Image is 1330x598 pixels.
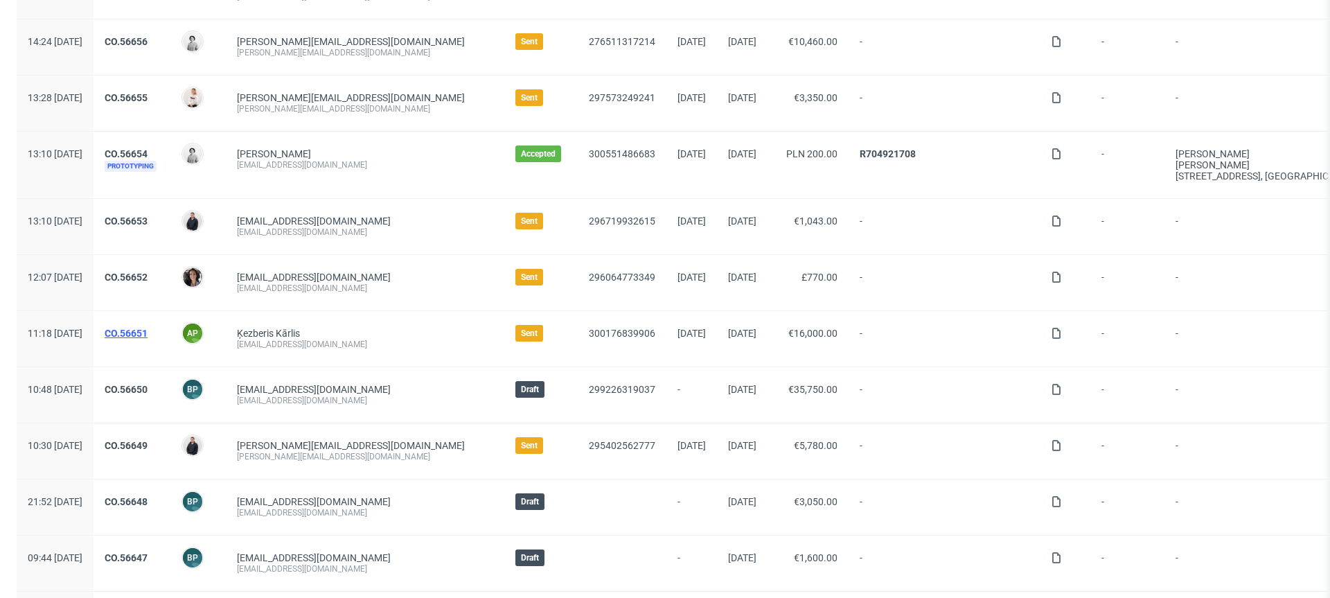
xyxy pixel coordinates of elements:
[677,92,706,103] span: [DATE]
[860,148,916,159] a: R704921708
[589,148,655,159] a: 300551486683
[860,440,1029,462] span: -
[237,395,493,406] div: [EMAIL_ADDRESS][DOMAIN_NAME]
[28,148,82,159] span: 13:10 [DATE]
[794,216,837,227] span: €1,043.00
[237,451,493,462] div: [PERSON_NAME][EMAIL_ADDRESS][DOMAIN_NAME]
[794,92,837,103] span: €3,350.00
[1101,496,1153,518] span: -
[237,440,465,451] span: [PERSON_NAME][EMAIL_ADDRESS][DOMAIN_NAME]
[1101,440,1153,462] span: -
[237,507,493,518] div: [EMAIL_ADDRESS][DOMAIN_NAME]
[105,552,148,563] a: CO.56647
[237,328,300,339] a: Ķezberis Kārlis
[589,92,655,103] a: 297573249241
[237,148,311,159] a: [PERSON_NAME]
[677,440,706,451] span: [DATE]
[794,552,837,563] span: €1,600.00
[105,384,148,395] a: CO.56650
[237,272,391,283] span: [EMAIL_ADDRESS][DOMAIN_NAME]
[237,384,391,395] span: [EMAIL_ADDRESS][DOMAIN_NAME]
[860,552,1029,574] span: -
[28,552,82,563] span: 09:44 [DATE]
[589,328,655,339] a: 300176839906
[1101,328,1153,350] span: -
[1101,216,1153,238] span: -
[237,47,493,58] div: [PERSON_NAME][EMAIL_ADDRESS][DOMAIN_NAME]
[183,211,202,231] img: Adrian Margula
[521,440,538,451] span: Sent
[105,92,148,103] a: CO.56655
[801,272,837,283] span: £770.00
[105,216,148,227] a: CO.56653
[1101,384,1153,406] span: -
[794,440,837,451] span: €5,780.00
[728,440,756,451] span: [DATE]
[728,36,756,47] span: [DATE]
[728,496,756,507] span: [DATE]
[860,496,1029,518] span: -
[105,328,148,339] a: CO.56651
[677,272,706,283] span: [DATE]
[589,384,655,395] a: 299226319037
[28,272,82,283] span: 12:07 [DATE]
[728,328,756,339] span: [DATE]
[521,36,538,47] span: Sent
[677,328,706,339] span: [DATE]
[589,272,655,283] a: 296064773349
[237,552,391,563] span: [EMAIL_ADDRESS][DOMAIN_NAME]
[237,227,493,238] div: [EMAIL_ADDRESS][DOMAIN_NAME]
[788,36,837,47] span: €10,460.00
[237,36,465,47] a: [PERSON_NAME][EMAIL_ADDRESS][DOMAIN_NAME]
[788,328,837,339] span: €16,000.00
[728,92,756,103] span: [DATE]
[237,159,493,170] div: [EMAIL_ADDRESS][DOMAIN_NAME]
[28,328,82,339] span: 11:18 [DATE]
[105,148,148,159] a: CO.56654
[237,339,493,350] div: [EMAIL_ADDRESS][DOMAIN_NAME]
[728,216,756,227] span: [DATE]
[521,328,538,339] span: Sent
[788,384,837,395] span: €35,750.00
[860,328,1029,350] span: -
[105,496,148,507] a: CO.56648
[183,492,202,511] figcaption: BP
[860,36,1029,58] span: -
[105,161,157,172] span: Prototyping
[183,32,202,51] img: Dudek Mariola
[728,272,756,283] span: [DATE]
[1101,92,1153,114] span: -
[237,103,493,114] div: [PERSON_NAME][EMAIL_ADDRESS][DOMAIN_NAME]
[237,283,493,294] div: [EMAIL_ADDRESS][DOMAIN_NAME]
[28,92,82,103] span: 13:28 [DATE]
[28,496,82,507] span: 21:52 [DATE]
[521,552,539,563] span: Draft
[28,36,82,47] span: 14:24 [DATE]
[677,148,706,159] span: [DATE]
[28,384,82,395] span: 10:48 [DATE]
[589,36,655,47] a: 276511317214
[677,216,706,227] span: [DATE]
[183,88,202,107] img: Mari Fok
[589,440,655,451] a: 295402562777
[794,496,837,507] span: €3,050.00
[1101,148,1153,182] span: -
[183,436,202,455] img: Adrian Margula
[237,496,391,507] span: [EMAIL_ADDRESS][DOMAIN_NAME]
[521,384,539,395] span: Draft
[237,92,465,103] span: [PERSON_NAME][EMAIL_ADDRESS][DOMAIN_NAME]
[677,36,706,47] span: [DATE]
[521,148,556,159] span: Accepted
[237,563,493,574] div: [EMAIL_ADDRESS][DOMAIN_NAME]
[728,552,756,563] span: [DATE]
[589,216,655,227] a: 296719932615
[860,384,1029,406] span: -
[677,552,706,574] span: -
[105,36,148,47] a: CO.56656
[1101,272,1153,294] span: -
[183,380,202,399] figcaption: BP
[28,440,82,451] span: 10:30 [DATE]
[1101,552,1153,574] span: -
[105,440,148,451] a: CO.56649
[105,272,148,283] a: CO.56652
